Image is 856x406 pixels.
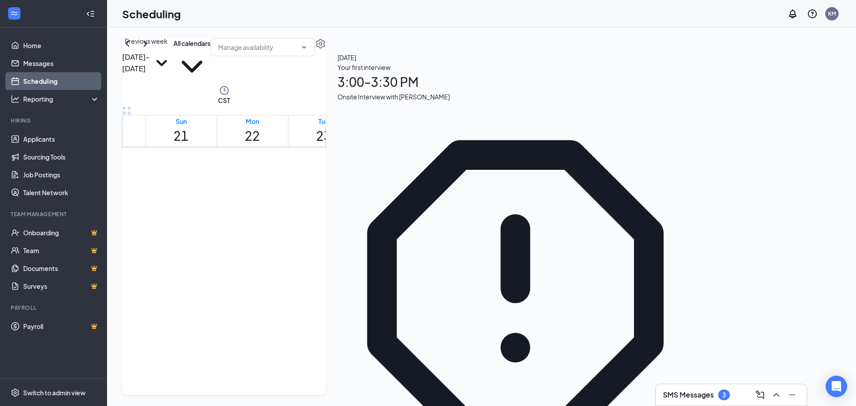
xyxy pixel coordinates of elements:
[316,116,331,126] div: Tue
[218,96,230,105] span: CST
[787,390,798,400] svg: Minimize
[243,115,262,147] a: September 22, 2025
[172,115,190,147] a: September 21, 2025
[787,8,798,19] svg: Notifications
[11,117,98,124] div: Hiring
[23,148,99,166] a: Sourcing Tools
[10,9,19,18] svg: WorkstreamLogo
[300,44,308,51] svg: ChevronDown
[23,130,99,148] a: Applicants
[771,390,782,400] svg: ChevronUp
[23,259,99,277] a: DocumentsCrown
[23,317,99,335] a: PayrollCrown
[23,166,99,184] a: Job Postings
[828,10,836,17] div: KM
[337,92,693,102] div: Onsite Interview with [PERSON_NAME]
[11,388,20,397] svg: Settings
[315,38,326,49] svg: Settings
[316,126,331,146] h1: 23
[337,62,693,72] div: Your first interview
[86,9,95,18] svg: Collapse
[23,94,100,103] div: Reporting
[173,48,210,85] svg: ChevronDown
[245,116,260,126] div: Mon
[125,36,168,46] div: Previous week
[23,72,99,90] a: Scheduling
[23,37,99,54] a: Home
[245,126,260,146] h1: 22
[122,51,150,75] h3: [DATE] - [DATE]
[23,184,99,201] a: Talent Network
[314,115,333,147] a: September 23, 2025
[23,277,99,295] a: SurveysCrown
[807,8,818,19] svg: QuestionInfo
[337,72,693,92] h1: 3:00 - 3:30 PM
[11,94,20,103] svg: Analysis
[122,38,133,49] svg: ChevronLeft
[315,38,326,85] a: Settings
[753,388,767,402] button: ComposeMessage
[826,376,847,397] div: Open Intercom Messenger
[219,85,230,96] svg: Clock
[337,53,693,62] span: [DATE]
[23,224,99,242] a: OnboardingCrown
[173,126,189,146] h1: 21
[23,388,86,397] div: Switch to admin view
[218,42,297,52] input: Manage availability
[173,38,210,85] button: All calendarsChevronDown
[11,304,98,312] div: Payroll
[722,391,726,399] div: 3
[23,242,99,259] a: TeamCrown
[769,388,783,402] button: ChevronUp
[755,390,765,400] svg: ComposeMessage
[173,116,189,126] div: Sun
[11,210,98,218] div: Team Management
[23,54,99,72] a: Messages
[663,390,714,400] h3: SMS Messages
[785,388,799,402] button: Minimize
[122,6,181,21] h1: Scheduling
[150,51,173,75] svg: SmallChevronDown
